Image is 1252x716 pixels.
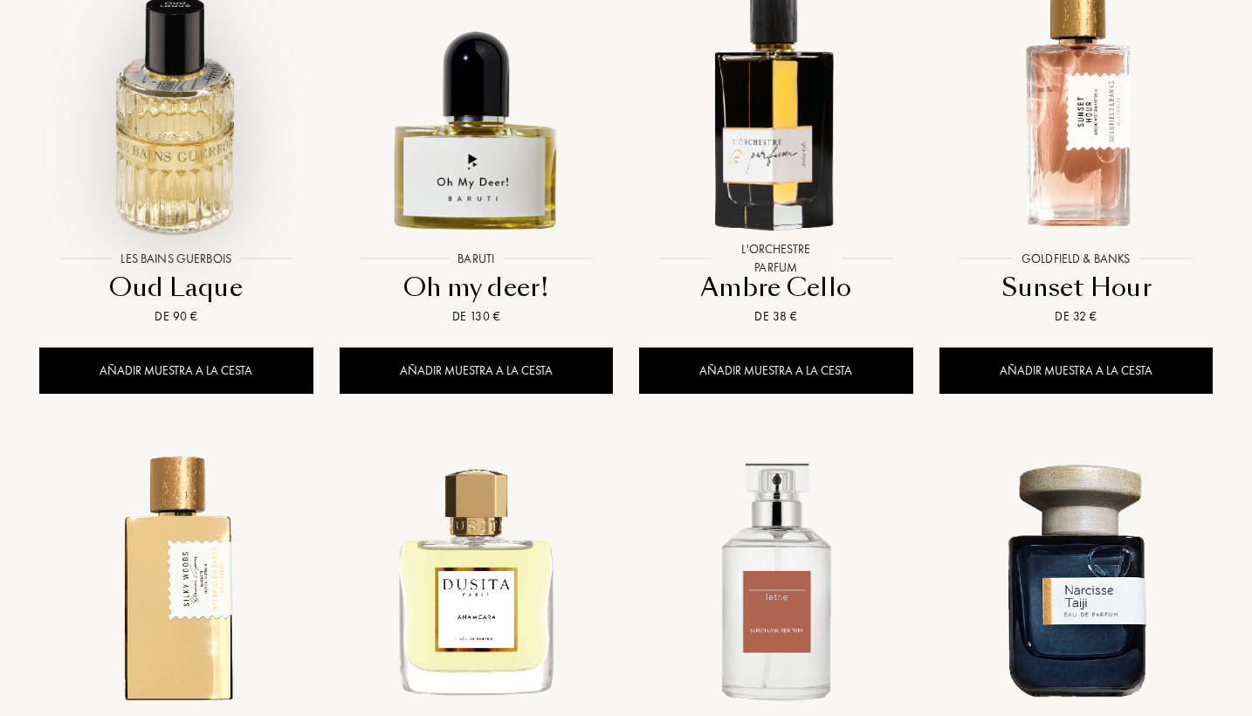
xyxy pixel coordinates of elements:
div: De 32 € [946,307,1207,326]
img: Anamcara Parfums Dusita [341,444,611,713]
div: Añadir muestra a la cesta [340,348,614,394]
div: De 130 € [347,307,607,326]
div: De 90 € [46,307,306,326]
img: Silky Woods Goldfield & Banks [41,444,311,713]
div: De 38 € [646,307,906,326]
div: Añadir muestra a la cesta [39,348,313,394]
div: Añadir muestra a la cesta [639,348,913,394]
img: Narcisse Taiji Atelier Materi [941,444,1211,713]
div: Añadir muestra a la cesta [939,348,1214,394]
img: Lethe Ulrich Lang [641,444,911,713]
